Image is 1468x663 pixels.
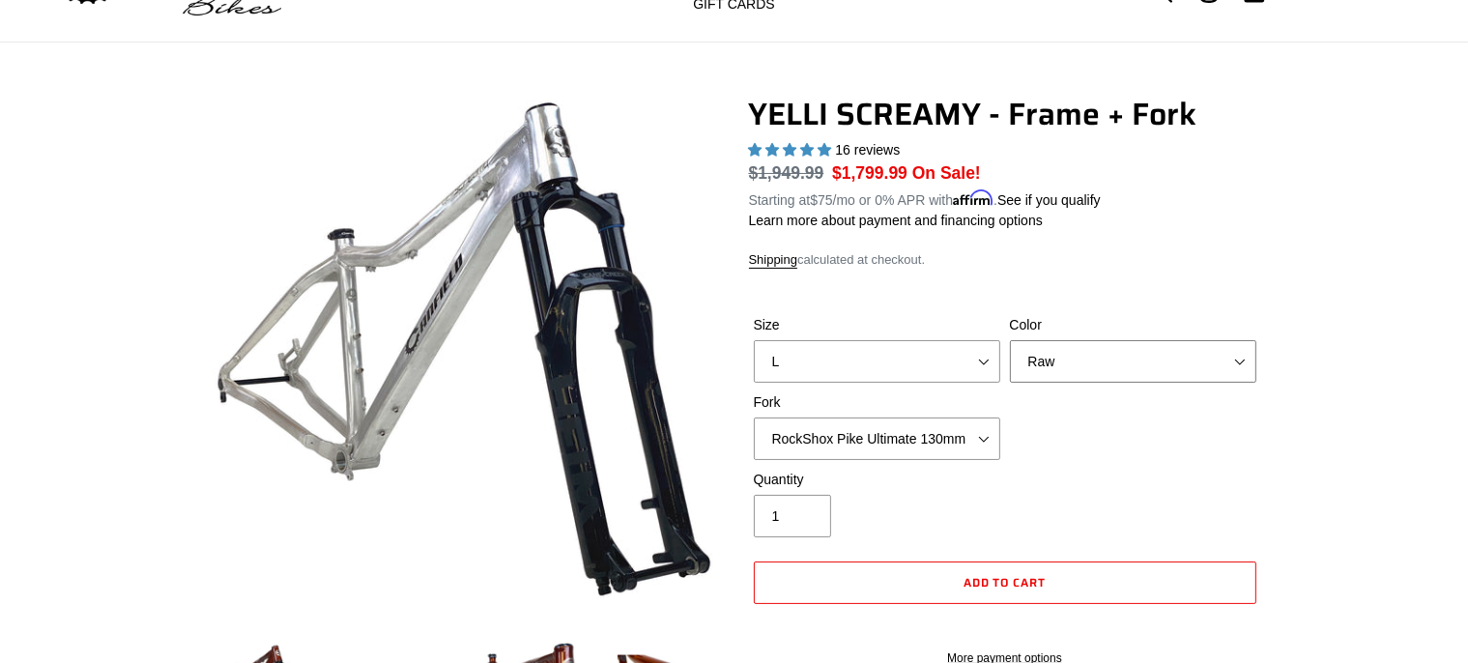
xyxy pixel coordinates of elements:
span: $1,799.99 [832,163,907,183]
label: Quantity [754,470,1000,490]
div: calculated at checkout. [749,250,1261,270]
a: Learn more about payment and financing options [749,213,1043,228]
a: See if you qualify - Learn more about Affirm Financing (opens in modal) [997,192,1101,208]
span: Add to cart [964,573,1047,591]
p: Starting at /mo or 0% APR with . [749,186,1101,211]
s: $1,949.99 [749,163,824,183]
label: Size [754,315,1000,335]
span: $75 [810,192,832,208]
label: Color [1010,315,1256,335]
span: On Sale! [912,160,981,186]
span: Affirm [953,189,993,206]
span: 5.00 stars [749,142,836,158]
h1: YELLI SCREAMY - Frame + Fork [749,96,1261,132]
button: Add to cart [754,562,1256,604]
a: Shipping [749,252,798,269]
label: Fork [754,392,1000,413]
span: 16 reviews [835,142,900,158]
